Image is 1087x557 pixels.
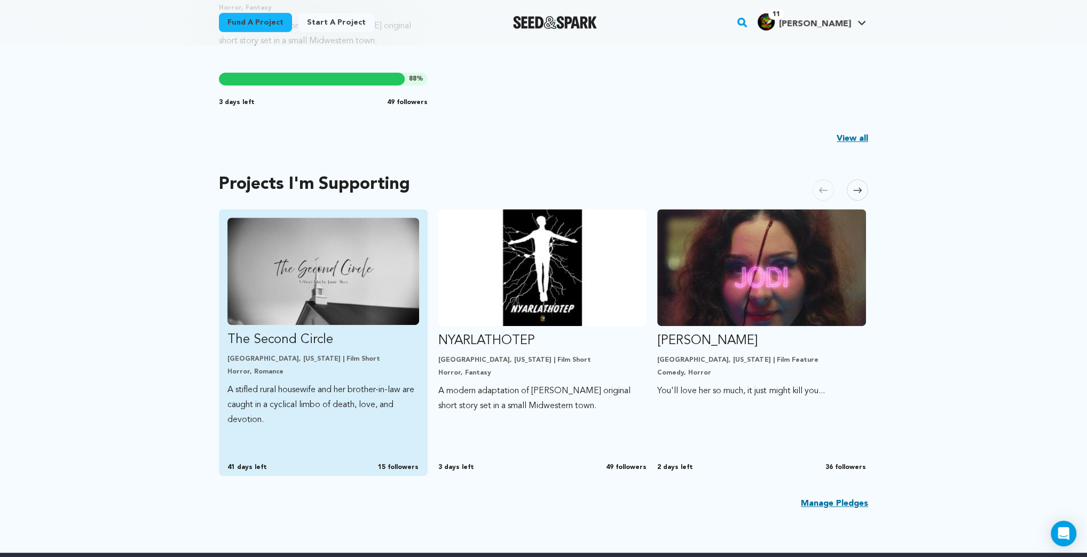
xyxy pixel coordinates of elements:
span: 49 followers [606,463,647,472]
span: 49 followers [387,98,428,107]
p: [PERSON_NAME] [657,332,866,349]
span: 3 days left [219,98,255,107]
a: Kermet K.'s Profile [755,11,868,30]
span: % [409,75,423,83]
p: A stifled rural housewife and her brother-in-law are caught in a cyclical limbo of death, love, a... [227,383,419,427]
div: Kermet K.'s Profile [758,13,851,30]
div: Open Intercom Messenger [1051,521,1076,546]
img: 95bb94b78b941d48.png [758,13,775,30]
span: Kermet K.'s Profile [755,11,868,34]
span: 41 days left [227,463,267,472]
a: Fund NYARLATHOTEP [438,209,647,413]
h2: Projects I'm Supporting [219,177,410,192]
p: Comedy, Horror [657,369,866,377]
span: 88 [409,76,416,82]
p: [GEOGRAPHIC_DATA], [US_STATE] | Film Short [227,355,419,363]
span: [PERSON_NAME] [779,20,851,28]
a: Manage Pledges [801,497,868,510]
a: View all [837,132,868,145]
span: 11 [768,9,784,20]
p: [GEOGRAPHIC_DATA], [US_STATE] | Film Feature [657,356,866,364]
p: [GEOGRAPHIC_DATA], [US_STATE] | Film Short [438,356,647,364]
a: Start a project [298,13,374,32]
p: Horror, Fantasy [438,369,647,377]
a: Fund The Second Circle [227,218,419,427]
span: 36 followers [825,463,866,472]
p: Horror, Romance [227,368,419,376]
img: Seed&Spark Logo Dark Mode [513,16,597,29]
a: Fund Jodi [657,209,866,399]
p: You'll love her so much, it just might kill you... [657,384,866,399]
span: 2 days left [657,463,693,472]
span: 3 days left [438,463,474,472]
a: Seed&Spark Homepage [513,16,597,29]
p: A modern adaptation of [PERSON_NAME] original short story set in a small Midwestern town. [438,384,647,413]
a: Fund a project [219,13,292,32]
p: The Second Circle [227,331,419,348]
span: 15 followers [378,463,419,472]
p: NYARLATHOTEP [438,332,647,349]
